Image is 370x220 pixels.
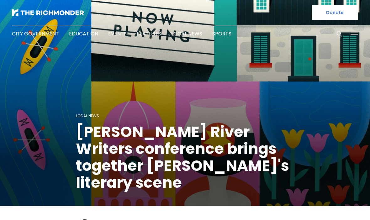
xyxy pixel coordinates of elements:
a: Local News [76,113,99,118]
a: Education [69,30,98,37]
a: Local News [171,30,202,37]
a: City Government [12,30,59,37]
img: The Richmonder [12,9,84,16]
button: Search this site [335,29,344,39]
h1: [PERSON_NAME] River Writers conference brings together [PERSON_NAME]'s literary scene [76,123,294,191]
a: Events [108,30,127,37]
a: Sports [212,30,231,37]
a: Features [137,30,161,37]
iframe: portal-trigger [317,189,370,220]
a: Donate [312,5,358,20]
